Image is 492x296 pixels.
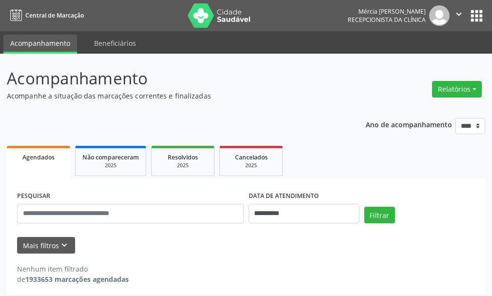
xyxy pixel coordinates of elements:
div: 2025 [227,162,276,169]
span: Resolvidos [168,153,198,161]
i: keyboard_arrow_down [59,240,70,251]
button: Filtrar [364,207,395,223]
p: Acompanhe a situação das marcações correntes e finalizadas [7,91,342,101]
button:  [450,5,468,26]
span: Não compareceram [82,153,139,161]
img: img [429,5,450,26]
i:  [453,9,464,20]
label: PESQUISAR [17,189,50,204]
span: Cancelados [235,153,268,161]
a: Acompanhamento [3,35,77,54]
button: Relatórios [432,81,482,98]
button: Mais filtroskeyboard_arrow_down [17,237,75,254]
button: apps [468,7,485,24]
div: 2025 [82,162,139,169]
span: Agendados [22,153,55,161]
p: Acompanhamento [7,66,342,91]
div: de [17,274,129,284]
span: Central de Marcação [25,11,84,20]
label: DATA DE ATENDIMENTO [249,189,319,204]
a: Central de Marcação [7,7,84,23]
div: 2025 [158,162,207,169]
p: Ano de acompanhamento [366,118,452,130]
span: Recepcionista da clínica [348,16,426,24]
strong: 1933653 marcações agendadas [25,275,129,284]
div: Mércia [PERSON_NAME] [348,7,426,16]
a: Beneficiários [87,35,143,52]
div: Nenhum item filtrado [17,264,129,274]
